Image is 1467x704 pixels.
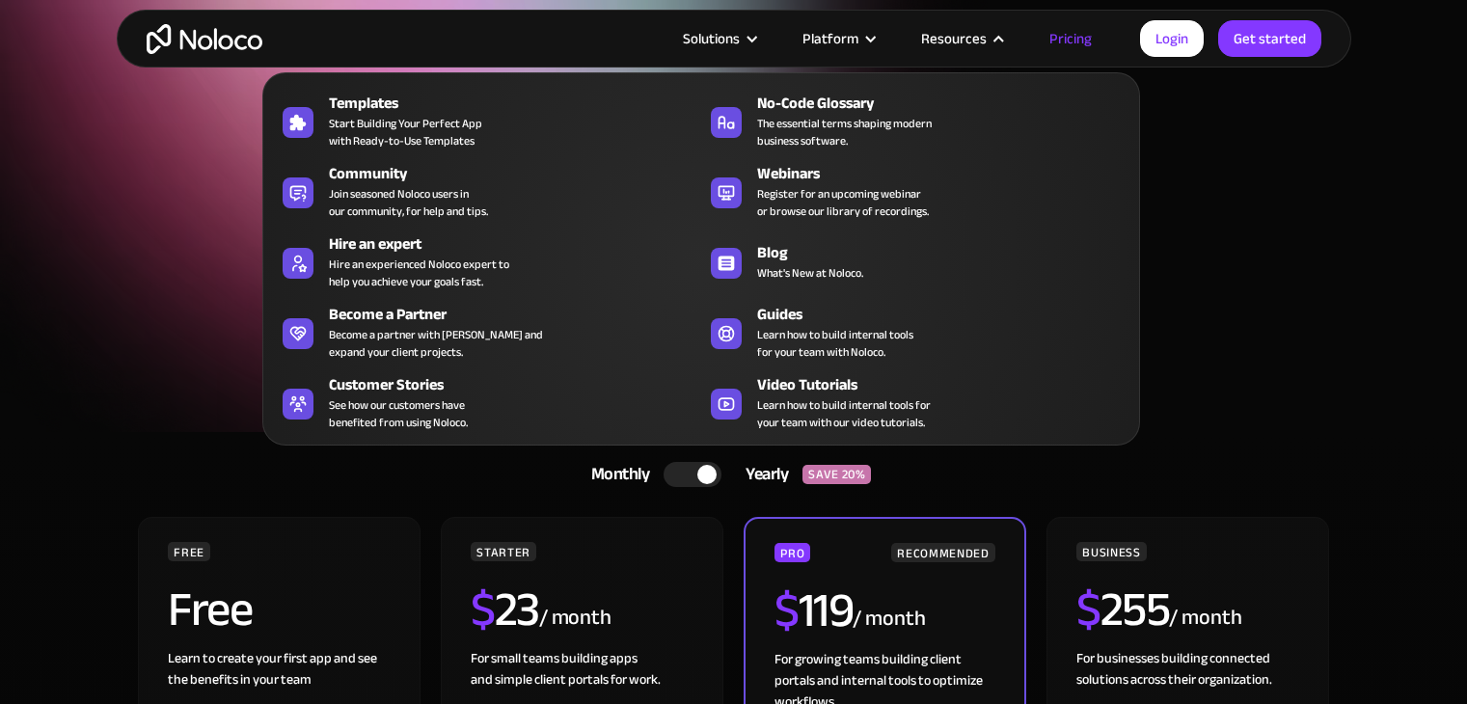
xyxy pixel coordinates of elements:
[329,232,710,256] div: Hire an expert
[147,24,262,54] a: home
[273,158,701,224] a: CommunityJoin seasoned Noloco users inour community, for help and tips.
[757,303,1138,326] div: Guides
[853,604,925,635] div: / month
[778,26,897,51] div: Platform
[329,396,468,431] span: See how our customers have benefited from using Noloco.
[273,229,701,294] a: Hire an expertHire an experienced Noloco expert tohelp you achieve your goals fast.
[757,185,929,220] span: Register for an upcoming webinar or browse our library of recordings.
[539,603,611,634] div: / month
[329,303,710,326] div: Become a Partner
[701,158,1129,224] a: WebinarsRegister for an upcoming webinaror browse our library of recordings.
[774,543,810,562] div: PRO
[273,369,701,435] a: Customer StoriesSee how our customers havebenefited from using Noloco.
[701,229,1129,294] a: BlogWhat's New at Noloco.
[683,26,740,51] div: Solutions
[1140,20,1204,57] a: Login
[471,564,495,655] span: $
[774,565,799,656] span: $
[757,162,1138,185] div: Webinars
[567,460,665,489] div: Monthly
[329,373,710,396] div: Customer Stories
[329,162,710,185] div: Community
[329,326,543,361] div: Become a partner with [PERSON_NAME] and expand your client projects.
[1169,603,1241,634] div: / month
[329,115,482,149] span: Start Building Your Perfect App with Ready-to-Use Templates
[757,264,863,282] span: What's New at Noloco.
[897,26,1025,51] div: Resources
[757,373,1138,396] div: Video Tutorials
[1076,585,1169,634] h2: 255
[774,586,853,635] h2: 119
[329,185,488,220] span: Join seasoned Noloco users in our community, for help and tips.
[273,88,701,153] a: TemplatesStart Building Your Perfect Appwith Ready-to-Use Templates
[757,115,932,149] span: The essential terms shaping modern business software.
[921,26,987,51] div: Resources
[659,26,778,51] div: Solutions
[757,396,931,431] span: Learn how to build internal tools for your team with our video tutorials.
[701,88,1129,153] a: No-Code GlossaryThe essential terms shaping modernbusiness software.
[471,542,535,561] div: STARTER
[891,543,994,562] div: RECOMMENDED
[802,465,871,484] div: SAVE 20%
[721,460,802,489] div: Yearly
[701,299,1129,365] a: GuidesLearn how to build internal toolsfor your team with Noloco.
[1218,20,1321,57] a: Get started
[757,326,913,361] span: Learn how to build internal tools for your team with Noloco.
[168,585,252,634] h2: Free
[1025,26,1116,51] a: Pricing
[136,164,1332,222] h1: A plan for organizations of all sizes
[471,585,539,634] h2: 23
[262,45,1140,446] nav: Resources
[1076,564,1100,655] span: $
[757,241,1138,264] div: Blog
[757,92,1138,115] div: No-Code Glossary
[273,299,701,365] a: Become a PartnerBecome a partner with [PERSON_NAME] andexpand your client projects.
[1076,542,1146,561] div: BUSINESS
[701,369,1129,435] a: Video TutorialsLearn how to build internal tools foryour team with our video tutorials.
[329,92,710,115] div: Templates
[168,542,210,561] div: FREE
[329,256,509,290] div: Hire an experienced Noloco expert to help you achieve your goals fast.
[802,26,858,51] div: Platform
